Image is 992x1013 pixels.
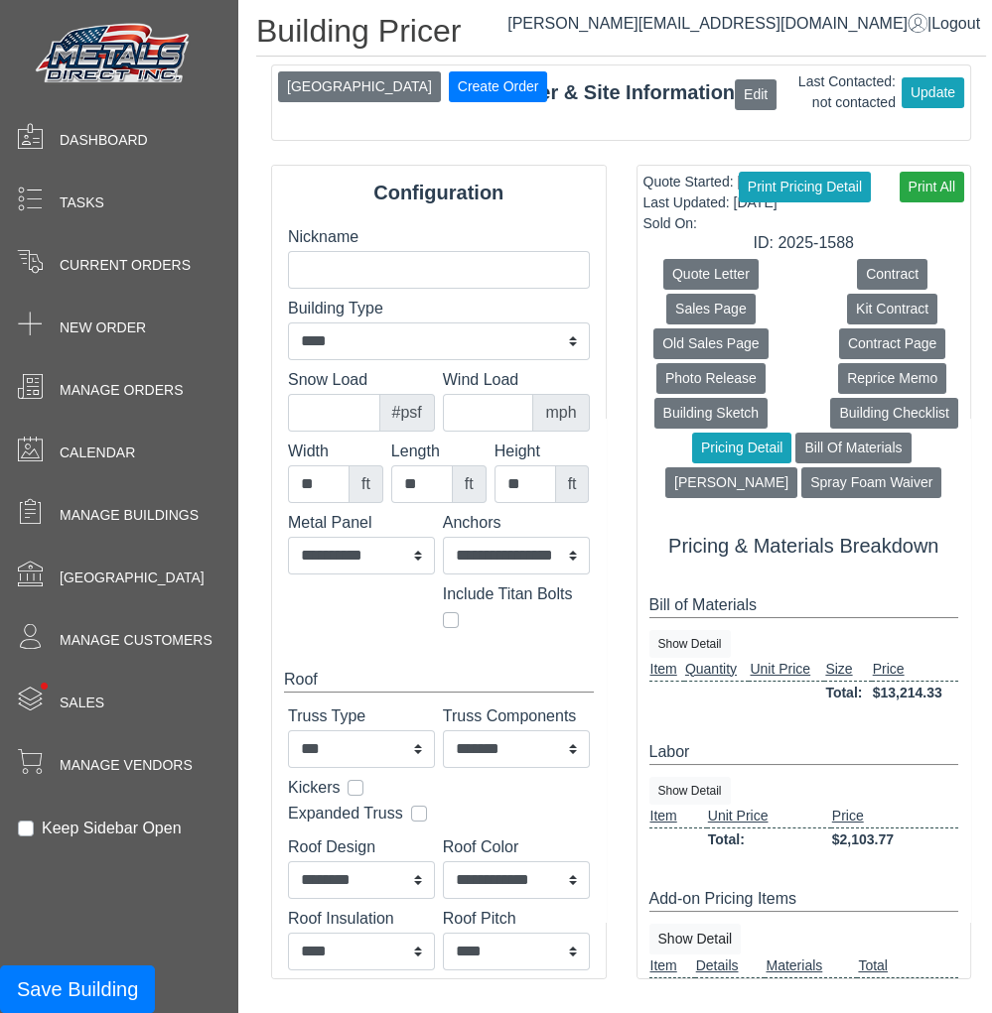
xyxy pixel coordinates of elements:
button: Spray Foam Waiver [801,467,941,498]
td: Details [695,954,766,978]
span: New Order [60,317,146,338]
div: Result [638,178,971,207]
button: Print Pricing Detail [739,172,871,202]
td: Item [649,805,707,828]
button: Edit [735,79,777,110]
button: Pricing Detail [692,433,791,463]
label: Width [288,440,383,463]
td: Price [872,658,958,682]
label: Metal Panel [288,511,435,535]
span: • [19,654,70,718]
button: Contract Page [839,328,946,359]
td: Size [824,658,871,682]
h5: Pricing & Materials Breakdown [649,534,959,558]
span: Tasks [60,192,104,213]
td: $13,214.33 [872,681,958,704]
div: Roof [284,668,594,693]
label: Roof Color [443,835,590,859]
td: Unit Price [707,805,831,828]
h1: Building Pricer [256,12,986,57]
label: Roof Pitch [443,907,590,931]
td: $5,032.96 [857,977,958,1001]
span: Manage Customers [60,630,213,651]
button: Sales Page [666,294,756,324]
td: Materials [765,954,857,978]
div: Customer & Site Information [272,77,970,109]
label: Height [495,440,590,463]
label: Expanded Truss [288,802,403,825]
label: Roof Design [288,835,435,859]
button: Show Detail [649,924,742,954]
td: Item [649,954,695,978]
div: Last Contacted: not contacted [798,71,896,113]
button: Show Detail [649,630,731,658]
span: [GEOGRAPHIC_DATA] [60,568,205,588]
label: Truss Components [443,704,590,728]
td: Price [831,805,958,828]
label: Roof Insulation [288,907,435,931]
div: Bill of Materials [649,593,959,618]
button: Print All [900,172,964,202]
label: Keep Sidebar Open [42,817,182,840]
div: #psf [379,394,435,432]
button: [GEOGRAPHIC_DATA] [278,71,441,102]
div: Add-on Pricing Items [649,887,959,912]
button: Contract [857,259,927,290]
span: Current Orders [60,255,191,276]
button: [PERSON_NAME] [665,467,797,498]
div: Last Updated: [DATE] [643,192,781,213]
span: Sales [60,693,104,713]
label: Nickname [288,225,590,249]
label: Include Titan Bolts [443,582,573,606]
label: Anchors [443,511,590,535]
td: Total: [765,977,857,1001]
span: Manage Buildings [60,505,199,526]
td: Total: [707,827,831,851]
td: Quantity [684,658,750,682]
div: Sold On: [643,213,781,234]
td: Total: [824,681,871,704]
div: Configuration [272,178,606,207]
button: Kit Contract [847,294,937,324]
span: Calendar [60,443,135,463]
div: ft [452,465,487,503]
button: Bill Of Materials [795,433,911,463]
span: Dashboard [60,130,148,151]
label: Wind Load [443,368,590,392]
button: Building Sketch [654,398,769,429]
button: Quote Letter [663,259,759,290]
div: ft [349,465,383,503]
button: Reprice Memo [838,363,946,394]
label: Snow Load [288,368,435,392]
img: Metals Direct Inc Logo [30,18,199,91]
td: Item [649,658,684,682]
label: Truss Type [288,704,435,728]
label: Building Type [288,297,590,320]
div: ft [555,465,590,503]
label: Length [391,440,487,463]
button: Building Checklist [830,398,958,429]
button: Old Sales Page [653,328,768,359]
button: Update [902,77,964,108]
div: | [507,12,980,36]
div: mph [532,394,589,432]
div: ID: 2025-1588 [638,231,971,255]
div: Quote Started: [DATE] [643,172,781,192]
a: [PERSON_NAME][EMAIL_ADDRESS][DOMAIN_NAME] [507,15,927,32]
button: Photo Release [656,363,766,394]
td: Total [857,954,958,978]
div: Labor [649,740,959,765]
button: Show Detail [649,777,731,805]
button: Create Order [449,71,548,102]
span: Manage Vendors [60,755,193,776]
span: Manage Orders [60,380,183,401]
td: $2,103.77 [831,827,958,851]
td: Unit Price [749,658,824,682]
span: Logout [931,15,980,32]
label: Kickers [288,776,340,800]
